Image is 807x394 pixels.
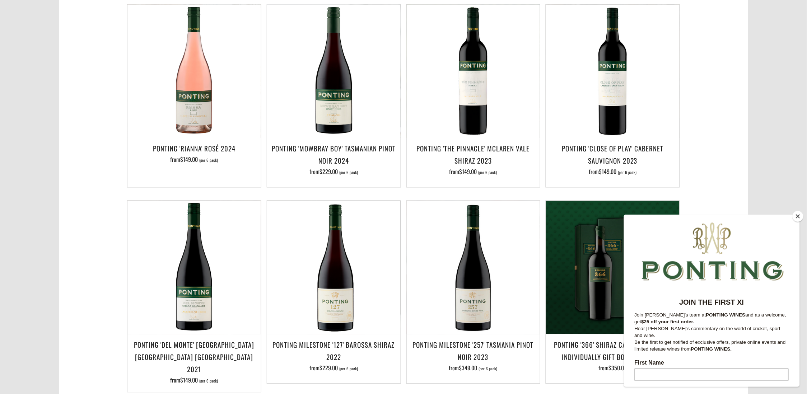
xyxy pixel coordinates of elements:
[180,376,198,385] span: $149.00
[309,364,358,372] span: from
[11,235,165,248] input: Subscribe
[546,339,680,375] a: Ponting '366' Shiraz Cabernet 2021 (3 individually gift boxed bottles) from$350.00
[199,379,218,383] span: (per 6 pack)
[339,171,358,175] span: (per 6 pack)
[18,104,71,110] strong: $25 off your first order.
[11,175,165,184] label: Last Name
[618,171,637,175] span: (per 6 pack)
[267,142,401,178] a: Ponting 'Mowbray Boy' Tasmanian Pinot Noir 2024 from$229.00 (per 6 pack)
[319,168,338,176] span: $229.00
[309,168,358,176] span: from
[170,376,218,385] span: from
[410,339,537,363] h3: Ponting Milestone '257' Tasmania Pinot Noir 2023
[609,364,627,372] span: $350.00
[479,171,497,175] span: (per 6 pack)
[82,98,122,103] strong: PONTING WINES
[449,168,497,176] span: from
[11,97,165,111] p: Join [PERSON_NAME]'s team at and as a welcome, get
[67,132,108,137] strong: PONTING WINES.
[550,142,676,167] h3: Ponting 'Close of Play' Cabernet Sauvignon 2023
[460,168,477,176] span: $149.00
[271,339,397,363] h3: Ponting Milestone '127' Barossa Shiraz 2022
[11,111,165,124] p: Hear [PERSON_NAME]'s commentary on the world of cricket, sport and wine.
[479,367,498,371] span: (per 6 pack)
[180,155,198,164] span: $149.00
[267,339,401,375] a: Ponting Milestone '127' Barossa Shiraz 2022 from$229.00 (per 6 pack)
[599,168,617,176] span: $149.00
[459,364,477,372] span: $349.00
[339,367,358,371] span: (per 6 pack)
[599,364,627,372] span: from
[131,142,257,155] h3: Ponting 'Rianna' Rosé 2024
[546,142,680,178] a: Ponting 'Close of Play' Cabernet Sauvignon 2023 from$149.00 (per 6 pack)
[11,257,161,288] span: We will send you a confirmation email to subscribe. I agree to sign up to the Ponting Wines newsl...
[410,142,537,167] h3: Ponting 'The Pinnacle' McLaren Vale Shiraz 2023
[170,155,218,164] span: from
[550,339,676,363] h3: Ponting '366' Shiraz Cabernet 2021 (3 individually gift boxed bottles)
[131,339,257,376] h3: Ponting 'Del Monte' [GEOGRAPHIC_DATA] [GEOGRAPHIC_DATA] [GEOGRAPHIC_DATA] 2021
[11,205,165,214] label: Email
[589,168,637,176] span: from
[407,339,540,375] a: Ponting Milestone '257' Tasmania Pinot Noir 2023 from$349.00 (per 6 pack)
[56,84,120,92] strong: JOIN THE FIRST XI
[11,145,165,154] label: First Name
[199,159,218,163] span: (per 6 pack)
[793,211,803,222] button: Close
[127,339,261,384] a: Ponting 'Del Monte' [GEOGRAPHIC_DATA] [GEOGRAPHIC_DATA] [GEOGRAPHIC_DATA] 2021 from$149.00 (per 6...
[11,124,165,138] p: Be the first to get notified of exclusive offers, private online events and limited release wines...
[319,364,338,372] span: $229.00
[407,142,540,178] a: Ponting 'The Pinnacle' McLaren Vale Shiraz 2023 from$149.00 (per 6 pack)
[127,142,261,178] a: Ponting 'Rianna' Rosé 2024 from$149.00 (per 6 pack)
[449,364,498,372] span: from
[271,142,397,167] h3: Ponting 'Mowbray Boy' Tasmanian Pinot Noir 2024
